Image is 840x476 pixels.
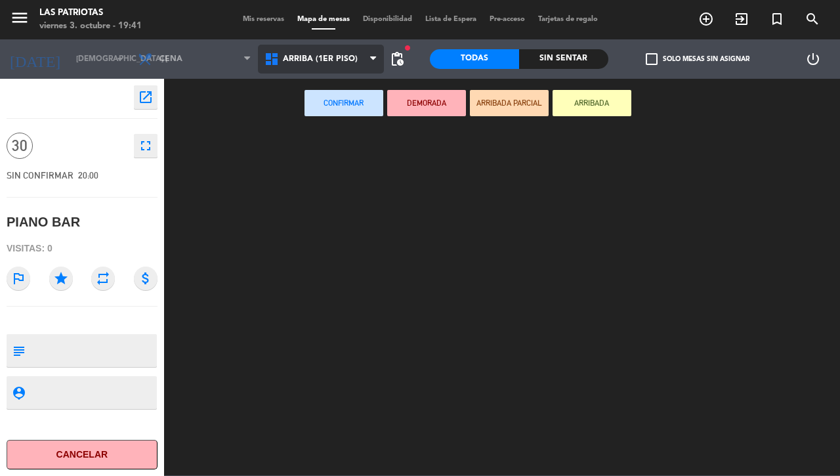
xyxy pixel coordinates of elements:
[11,385,26,400] i: person_pin
[112,51,128,67] i: arrow_drop_down
[387,90,466,116] button: DEMORADA
[134,85,157,109] button: open_in_new
[138,89,154,105] i: open_in_new
[430,49,519,69] div: Todas
[734,11,749,27] i: exit_to_app
[39,20,142,33] div: viernes 3. octubre - 19:41
[159,54,182,64] span: Cena
[7,237,157,260] div: Visitas: 0
[404,44,411,52] span: fiber_manual_record
[10,8,30,28] i: menu
[646,53,749,65] label: Solo mesas sin asignar
[304,90,383,116] button: Confirmar
[291,16,356,23] span: Mapa de mesas
[646,53,658,65] span: check_box_outline_blank
[134,267,157,290] i: attach_money
[805,11,820,27] i: search
[532,16,604,23] span: Tarjetas de regalo
[7,133,33,159] span: 30
[11,343,26,358] i: subject
[7,440,157,469] button: Cancelar
[10,8,30,32] button: menu
[134,134,157,158] button: fullscreen
[356,16,419,23] span: Disponibilidad
[7,170,73,181] span: SIN CONFIRMAR
[7,267,30,290] i: outlined_flag
[138,138,154,154] i: fullscreen
[805,51,821,67] i: power_settings_new
[519,49,608,69] div: Sin sentar
[78,170,98,181] span: 20:00
[769,11,785,27] i: turned_in_not
[389,51,405,67] span: pending_actions
[698,11,714,27] i: add_circle_outline
[7,211,80,233] div: PIANO BAR
[283,54,358,64] span: Arriba (1er piso)
[236,16,291,23] span: Mis reservas
[39,7,142,20] div: Las Patriotas
[49,267,73,290] i: star
[483,16,532,23] span: Pre-acceso
[553,90,631,116] button: ARRIBADA
[470,90,549,116] button: ARRIBADA PARCIAL
[419,16,483,23] span: Lista de Espera
[91,267,115,290] i: repeat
